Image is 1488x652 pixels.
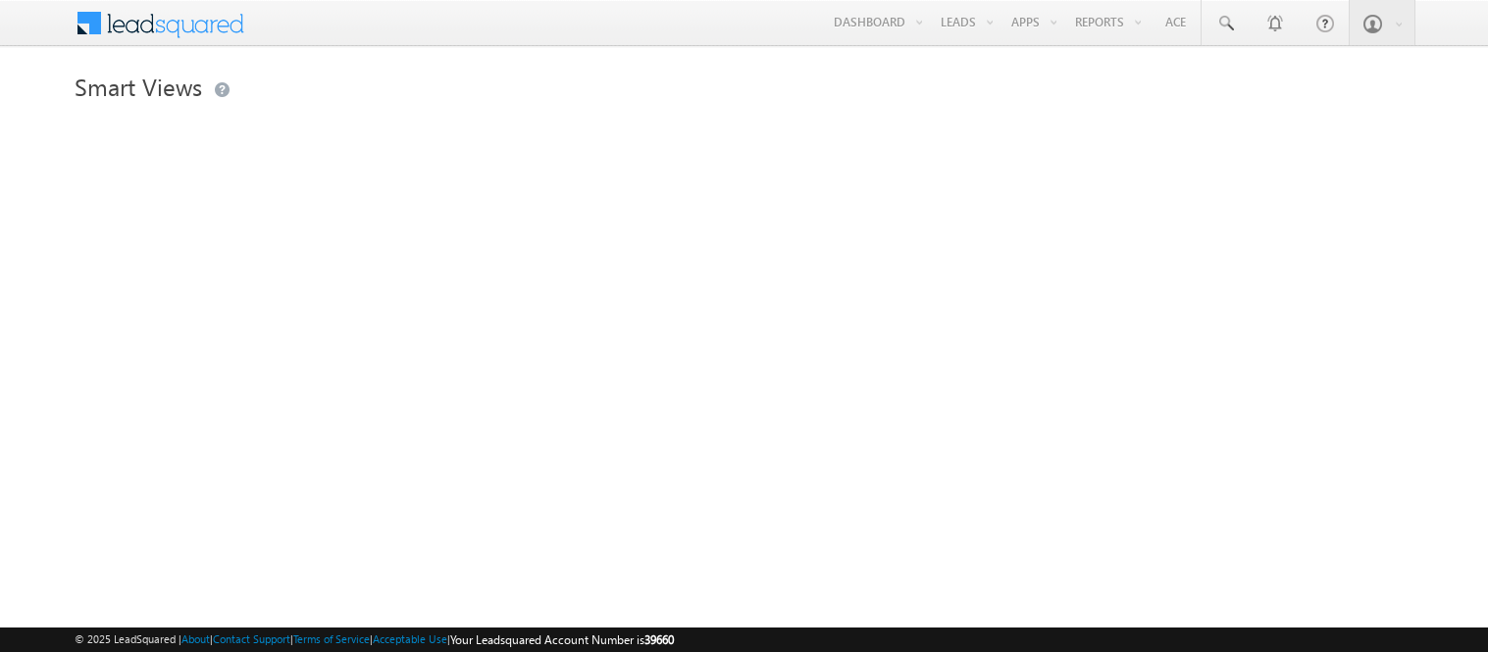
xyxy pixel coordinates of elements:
[181,632,210,645] a: About
[373,632,447,645] a: Acceptable Use
[450,632,674,647] span: Your Leadsquared Account Number is
[213,632,290,645] a: Contact Support
[644,632,674,647] span: 39660
[75,71,202,102] span: Smart Views
[75,630,674,649] span: © 2025 LeadSquared | | | | |
[293,632,370,645] a: Terms of Service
